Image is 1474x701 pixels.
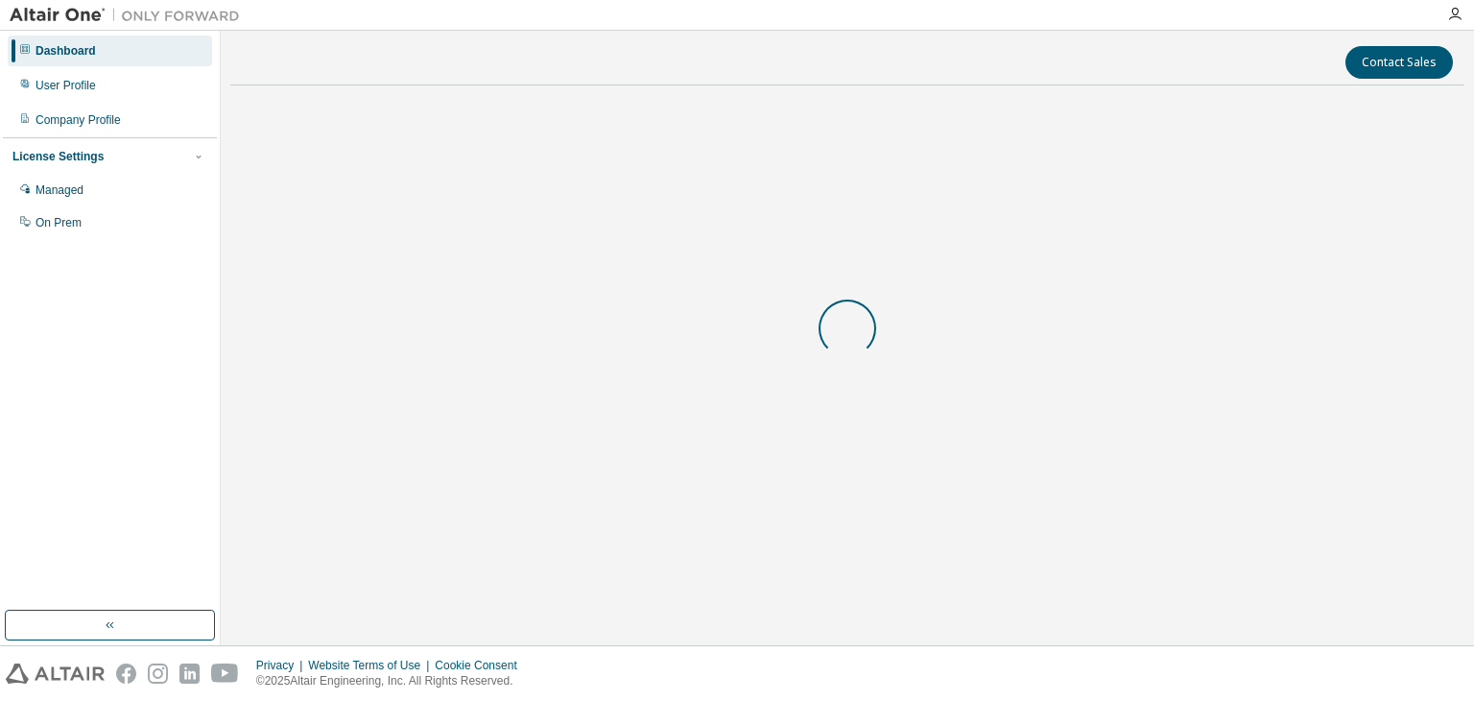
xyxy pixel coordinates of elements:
[36,215,82,230] div: On Prem
[148,664,168,684] img: instagram.svg
[435,658,528,673] div: Cookie Consent
[116,664,136,684] img: facebook.svg
[36,43,96,59] div: Dashboard
[256,658,308,673] div: Privacy
[6,664,105,684] img: altair_logo.svg
[308,658,435,673] div: Website Terms of Use
[256,673,529,689] p: © 2025 Altair Engineering, Inc. All Rights Reserved.
[36,78,96,93] div: User Profile
[211,664,239,684] img: youtube.svg
[12,149,104,164] div: License Settings
[179,664,200,684] img: linkedin.svg
[1345,46,1453,79] button: Contact Sales
[36,112,121,128] div: Company Profile
[10,6,250,25] img: Altair One
[36,182,83,198] div: Managed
